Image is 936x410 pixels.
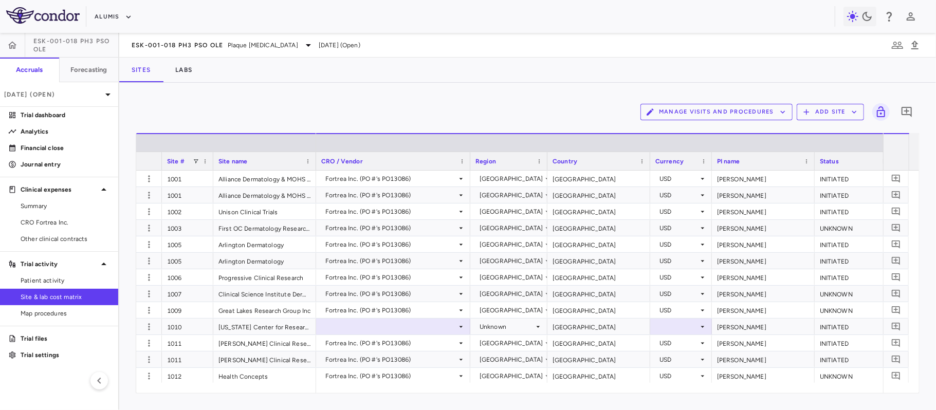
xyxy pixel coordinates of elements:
[547,302,650,318] div: [GEOGRAPHIC_DATA]
[213,203,316,219] div: Unison Clinical Trials
[898,103,915,121] button: Add comment
[325,302,457,319] div: Fortrea Inc. (PO #'s PO13086)
[815,368,892,384] div: UNKNOWN
[547,319,650,334] div: [GEOGRAPHIC_DATA]
[889,254,903,268] button: Add comment
[659,171,699,187] div: USD
[815,351,892,367] div: INITIATED
[162,335,213,351] div: 1011
[325,187,457,203] div: Fortrea Inc. (PO #'s PO13086)
[480,187,543,203] div: [GEOGRAPHIC_DATA]
[21,309,110,318] span: Map procedures
[21,334,110,343] p: Trial files
[325,203,457,220] div: Fortrea Inc. (PO #'s PO13086)
[480,269,543,286] div: [GEOGRAPHIC_DATA]
[889,270,903,284] button: Add comment
[70,65,107,74] h6: Forecasting
[547,187,650,203] div: [GEOGRAPHIC_DATA]
[213,171,316,187] div: Alliance Dermatology & MOHS Center
[162,319,213,334] div: 1010
[891,223,901,233] svg: Add comment
[891,371,901,381] svg: Add comment
[889,221,903,235] button: Add comment
[815,286,892,302] div: UNKNOWN
[717,158,740,165] span: PI name
[21,276,110,285] span: Patient activity
[889,188,903,202] button: Add comment
[868,103,890,121] span: Lock grid
[480,220,543,236] div: [GEOGRAPHIC_DATA]
[162,286,213,302] div: 1007
[163,58,205,82] button: Labs
[325,351,457,368] div: Fortrea Inc. (PO #'s PO13086)
[16,65,43,74] h6: Accruals
[21,201,110,211] span: Summary
[659,236,699,253] div: USD
[659,286,699,302] div: USD
[480,253,543,269] div: [GEOGRAPHIC_DATA]
[889,352,903,366] button: Add comment
[815,236,892,252] div: INITIATED
[213,368,316,384] div: Health Concepts
[712,302,815,318] div: [PERSON_NAME]
[218,158,247,165] span: Site name
[553,158,577,165] span: Country
[659,203,699,220] div: USD
[213,253,316,269] div: Arlington Dermatology
[547,171,650,187] div: [GEOGRAPHIC_DATA]
[547,286,650,302] div: [GEOGRAPHIC_DATA]
[815,203,892,219] div: INITIATED
[547,220,650,236] div: [GEOGRAPHIC_DATA]
[321,158,363,165] span: CRO / Vendor
[21,218,110,227] span: CRO Fortrea Inc.
[815,220,892,236] div: UNKNOWN
[889,336,903,350] button: Add comment
[712,203,815,219] div: [PERSON_NAME]
[162,302,213,318] div: 1009
[815,335,892,351] div: INITIATED
[4,90,102,99] p: [DATE] (Open)
[659,351,699,368] div: USD
[891,355,901,364] svg: Add comment
[891,289,901,299] svg: Add comment
[325,236,457,253] div: Fortrea Inc. (PO #'s PO13086)
[319,41,360,50] span: [DATE] (Open)
[480,236,543,253] div: [GEOGRAPHIC_DATA]
[659,368,699,384] div: USD
[547,351,650,367] div: [GEOGRAPHIC_DATA]
[547,335,650,351] div: [GEOGRAPHIC_DATA]
[891,174,901,183] svg: Add comment
[480,302,543,319] div: [GEOGRAPHIC_DATA]
[325,335,457,351] div: Fortrea Inc. (PO #'s PO13086)
[815,187,892,203] div: INITIATED
[325,220,457,236] div: Fortrea Inc. (PO #'s PO13086)
[891,207,901,216] svg: Add comment
[891,322,901,331] svg: Add comment
[21,160,110,169] p: Journal entry
[325,269,457,286] div: Fortrea Inc. (PO #'s PO13086)
[797,104,864,120] button: Add Site
[712,187,815,203] div: [PERSON_NAME]
[889,287,903,301] button: Add comment
[162,187,213,203] div: 1001
[891,305,901,315] svg: Add comment
[325,253,457,269] div: Fortrea Inc. (PO #'s PO13086)
[213,187,316,203] div: Alliance Dermatology & MOHS Center
[162,253,213,269] div: 1005
[162,351,213,367] div: 1011
[475,158,496,165] span: Region
[480,171,543,187] div: [GEOGRAPHIC_DATA]
[547,203,650,219] div: [GEOGRAPHIC_DATA]
[712,351,815,367] div: [PERSON_NAME]
[547,368,650,384] div: [GEOGRAPHIC_DATA]
[6,7,80,24] img: logo-full-SnFGN8VE.png
[815,269,892,285] div: INITIATED
[480,351,543,368] div: [GEOGRAPHIC_DATA]
[162,269,213,285] div: 1006
[162,171,213,187] div: 1001
[167,158,185,165] span: Site #
[213,286,316,302] div: Clinical Science Institute Dermatology Institute
[21,350,110,360] p: Trial settings
[891,256,901,266] svg: Add comment
[213,319,316,334] div: [US_STATE] Center for Research Company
